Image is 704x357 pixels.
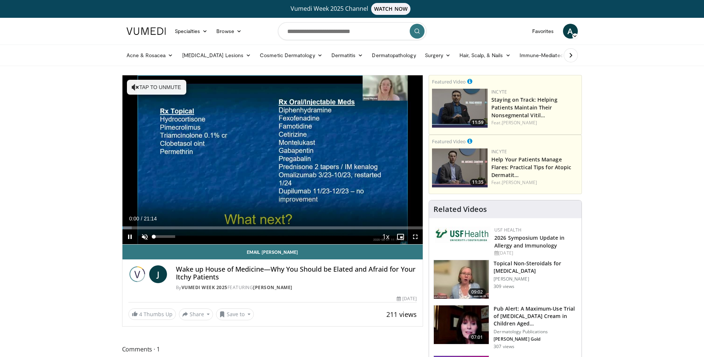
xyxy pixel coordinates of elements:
[128,308,176,320] a: 4 Thumbs Up
[434,260,489,299] img: 34a4b5e7-9a28-40cd-b963-80fdb137f70d.150x105_q85_crop-smart_upscale.jpg
[494,260,577,275] h3: Topical Non-Steroidals for [MEDICAL_DATA]
[468,334,486,341] span: 07:01
[128,3,577,15] a: Vumedi Week 2025 ChannelWATCH NOW
[127,80,186,95] button: Tap to unmute
[494,329,577,335] p: Dermatology Publications
[144,216,157,222] span: 21:14
[515,48,575,63] a: Immune-Mediated
[468,288,486,296] span: 09:02
[122,229,137,244] button: Pause
[502,119,537,126] a: [PERSON_NAME]
[154,235,175,238] div: Volume Level
[432,78,466,85] small: Featured Video
[432,89,488,128] a: 11:59
[128,265,146,283] img: Vumedi Week 2025
[278,22,426,40] input: Search topics, interventions
[528,24,559,39] a: Favorites
[386,310,417,319] span: 211 views
[393,229,408,244] button: Enable picture-in-picture mode
[216,308,254,320] button: Save to
[122,226,423,229] div: Progress Bar
[433,305,577,350] a: 07:01 Pub Alert: A Maximum-Use Trial of [MEDICAL_DATA] Cream in Children Aged… Dermatology Public...
[494,227,521,233] a: USF Health
[122,75,423,245] video-js: Video Player
[470,119,486,126] span: 11:59
[137,229,152,244] button: Unmute
[433,260,577,299] a: 09:02 Topical Non-Steroidals for [MEDICAL_DATA] [PERSON_NAME] 309 views
[494,276,577,282] p: [PERSON_NAME]
[178,48,256,63] a: [MEDICAL_DATA] Lesions
[563,24,578,39] a: A
[122,48,178,63] a: Acne & Rosacea
[212,24,246,39] a: Browse
[491,148,507,155] a: Incyte
[122,344,423,354] span: Comments 1
[176,284,417,291] div: By FEATURING
[433,205,487,214] h4: Related Videos
[432,148,488,187] img: 601112bd-de26-4187-b266-f7c9c3587f14.png.150x105_q85_crop-smart_upscale.jpg
[455,48,515,63] a: Hair, Scalp, & Nails
[494,234,564,249] a: 2026 Symposium Update in Allergy and Immunology
[139,311,142,318] span: 4
[170,24,212,39] a: Specialties
[494,250,576,256] div: [DATE]
[397,295,417,302] div: [DATE]
[491,96,557,119] a: Staying on Track: Helping Patients Maintain Their Nonsegmental Vitil…
[420,48,455,63] a: Surgery
[491,119,579,126] div: Feat.
[491,89,507,95] a: Incyte
[494,305,577,327] h3: Pub Alert: A Maximum-Use Trial of [MEDICAL_DATA] Cream in Children Aged…
[502,179,537,186] a: [PERSON_NAME]
[149,265,167,283] a: J
[432,89,488,128] img: fe0751a3-754b-4fa7-bfe3-852521745b57.png.150x105_q85_crop-smart_upscale.jpg
[432,138,466,145] small: Featured Video
[253,284,292,291] a: [PERSON_NAME]
[179,308,213,320] button: Share
[432,148,488,187] a: 11:35
[378,229,393,244] button: Playback Rate
[129,216,139,222] span: 0:00
[371,3,410,15] span: WATCH NOW
[435,227,491,243] img: 6ba8804a-8538-4002-95e7-a8f8012d4a11.png.150x105_q85_autocrop_double_scale_upscale_version-0.2.jpg
[122,245,423,259] a: Email [PERSON_NAME]
[255,48,327,63] a: Cosmetic Dermatology
[470,179,486,186] span: 11:35
[434,305,489,344] img: e32a16a8-af25-496d-a4dc-7481d4d640ca.150x105_q85_crop-smart_upscale.jpg
[181,284,227,291] a: Vumedi Week 2025
[494,284,514,289] p: 309 views
[327,48,368,63] a: Dermatitis
[494,344,514,350] p: 307 views
[176,265,417,281] h4: Wake up House of Medicine—Why You Should be Elated and Afraid for Your Itchy Patients
[141,216,143,222] span: /
[367,48,420,63] a: Dermatopathology
[491,156,571,178] a: Help Your Patients Manage Flares: Practical Tips for Atopic Dermatit…
[491,179,579,186] div: Feat.
[127,27,166,35] img: VuMedi Logo
[494,336,577,342] p: [PERSON_NAME] Gold
[408,229,423,244] button: Fullscreen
